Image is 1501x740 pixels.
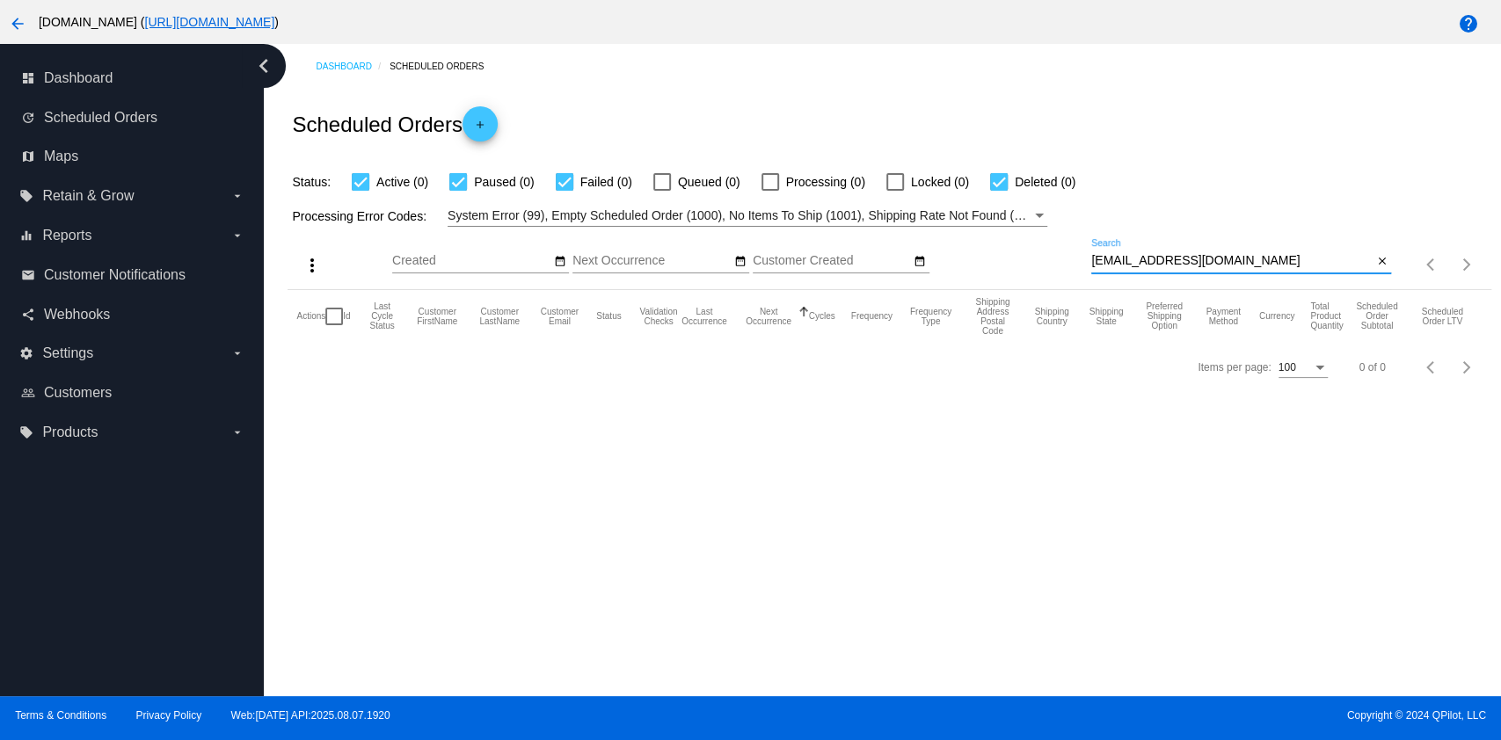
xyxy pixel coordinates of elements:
button: Change sorting for CurrencyIso [1259,311,1295,322]
a: dashboard Dashboard [21,64,244,92]
mat-select: Filter by Processing Error Codes [448,205,1047,227]
span: Products [42,424,98,440]
span: Status: [292,175,331,189]
i: arrow_drop_down [230,346,244,360]
a: people_outline Customers [21,379,244,407]
i: arrow_drop_down [230,425,244,439]
mat-icon: help [1458,13,1479,34]
span: 100 [1279,361,1296,374]
span: Queued (0) [678,171,740,192]
i: equalizer [19,229,33,243]
mat-icon: date_range [914,255,926,269]
button: Change sorting for Frequency [851,311,893,322]
span: Webhooks [44,307,110,323]
a: update Scheduled Orders [21,104,244,132]
span: Copyright © 2024 QPilot, LLC [766,709,1486,722]
div: 0 of 0 [1359,361,1386,374]
i: local_offer [19,189,33,203]
i: arrow_drop_down [230,189,244,203]
span: Scheduled Orders [44,110,157,126]
button: Previous page [1414,350,1449,385]
span: [DOMAIN_NAME] ( ) [39,15,279,29]
span: Processing (0) [786,171,865,192]
i: arrow_drop_down [230,229,244,243]
mat-icon: close [1375,255,1388,269]
span: Maps [44,149,78,164]
span: Retain & Grow [42,188,134,204]
a: Web:[DATE] API:2025.08.07.1920 [231,709,390,722]
div: Items per page: [1198,361,1271,374]
mat-icon: add [470,119,491,140]
button: Change sorting for Subtotal [1352,301,1403,330]
span: Dashboard [44,70,113,86]
i: people_outline [21,386,35,400]
i: chevron_left [250,52,278,80]
input: Search [1091,254,1373,268]
input: Created [392,254,550,268]
mat-header-cell: Validation Checks [638,290,681,343]
span: Customers [44,385,112,401]
button: Change sorting for NextOccurrenceUtc [744,307,792,326]
button: Next page [1449,247,1484,282]
span: Locked (0) [911,171,969,192]
button: Change sorting for LifetimeValue [1418,307,1467,326]
button: Change sorting for LastOccurrenceUtc [680,307,728,326]
span: Reports [42,228,91,243]
span: Failed (0) [580,171,632,192]
a: email Customer Notifications [21,261,244,289]
button: Change sorting for ShippingState [1087,307,1125,326]
button: Change sorting for CustomerLastName [477,307,523,326]
button: Change sorting for CustomerFirstName [414,307,461,326]
a: share Webhooks [21,301,244,329]
button: Change sorting for LastProcessingCycleId [367,301,398,330]
button: Previous page [1414,247,1449,282]
span: Deleted (0) [1015,171,1075,192]
button: Change sorting for PaymentMethod.Type [1204,307,1243,326]
button: Change sorting for ShippingPostcode [969,297,1016,336]
span: Active (0) [376,171,428,192]
mat-select: Items per page: [1279,362,1328,374]
mat-icon: date_range [554,255,566,269]
mat-icon: more_vert [302,255,323,276]
a: Terms & Conditions [15,709,106,722]
span: Settings [42,345,93,361]
span: Paused (0) [474,171,534,192]
button: Next page [1449,350,1484,385]
a: map Maps [21,142,244,170]
span: Processing Error Codes: [292,209,426,223]
i: settings [19,346,33,360]
i: email [21,268,35,282]
input: Customer Created [753,254,911,268]
button: Change sorting for ShippingCountry [1032,307,1072,326]
i: update [21,111,35,125]
i: local_offer [19,425,33,439]
button: Change sorting for CustomerEmail [539,307,581,326]
mat-header-cell: Total Product Quantity [1310,290,1352,343]
span: Customer Notifications [44,267,186,283]
button: Change sorting for FrequencyType [908,307,953,326]
button: Change sorting for Status [596,311,621,322]
i: dashboard [21,71,35,85]
mat-header-cell: Actions [296,290,325,343]
a: Privacy Policy [136,709,202,722]
mat-icon: date_range [733,255,746,269]
input: Next Occurrence [572,254,731,268]
button: Clear [1373,252,1391,271]
i: map [21,149,35,163]
h2: Scheduled Orders [292,106,497,141]
button: Change sorting for Id [343,311,350,322]
a: Dashboard [316,53,390,80]
a: [URL][DOMAIN_NAME] [144,15,274,29]
button: Change sorting for Cycles [809,311,835,322]
button: Change sorting for PreferredShippingOption [1140,301,1187,330]
i: share [21,308,35,322]
a: Scheduled Orders [390,53,499,80]
mat-icon: arrow_back [7,13,28,34]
